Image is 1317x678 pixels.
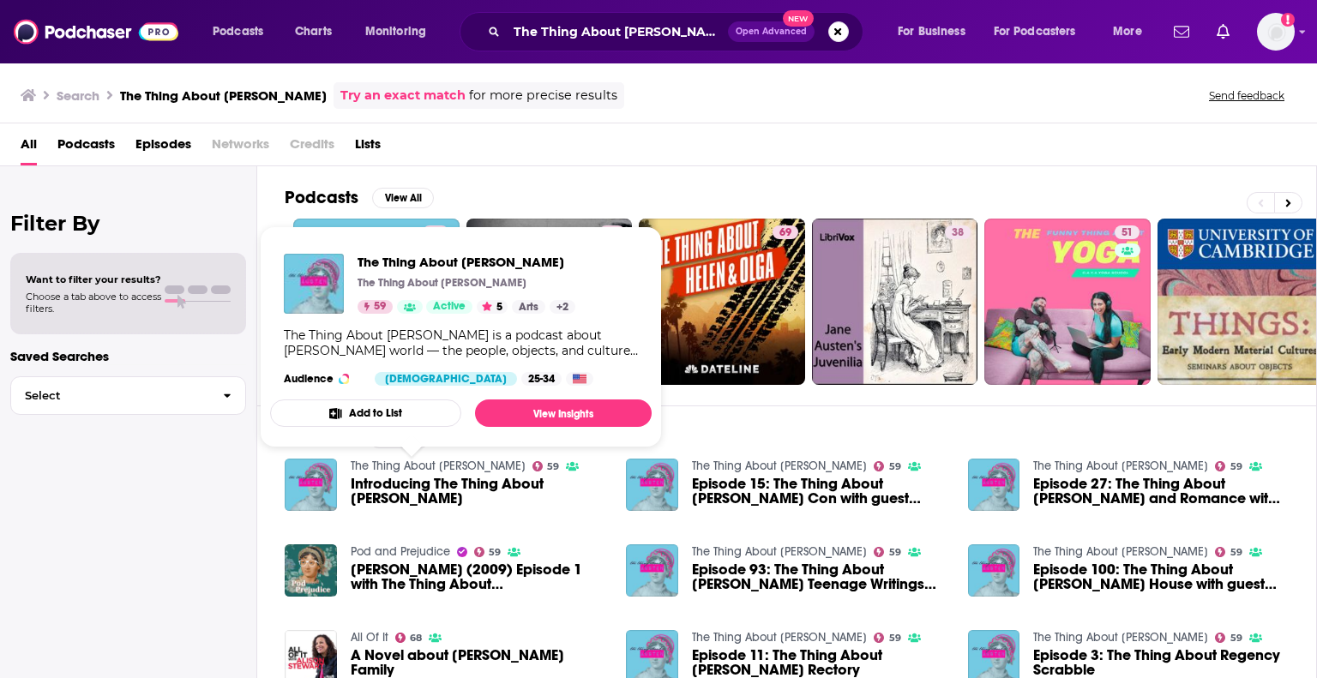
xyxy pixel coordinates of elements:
[351,648,606,677] a: A Novel about Jane Austen's Family
[692,630,867,645] a: The Thing About Austen
[512,300,545,314] a: Arts
[477,300,508,314] button: 5
[692,648,947,677] span: Episode 11: The Thing About [PERSON_NAME] Rectory
[469,86,617,105] span: for more precise results
[426,300,472,314] a: Active
[21,130,37,165] a: All
[507,18,728,45] input: Search podcasts, credits, & more...
[284,327,638,358] div: The Thing About [PERSON_NAME] is a podcast about [PERSON_NAME] world — the people, objects, and c...
[295,20,332,44] span: Charts
[1167,17,1196,46] a: Show notifications dropdown
[284,254,344,314] img: The Thing About Austen
[1230,549,1242,556] span: 59
[212,130,269,165] span: Networks
[213,20,263,44] span: Podcasts
[1033,562,1289,591] span: Episode 100: The Thing About [PERSON_NAME] House with guest [PERSON_NAME]
[285,187,358,208] h2: Podcasts
[1033,544,1208,559] a: The Thing About Austen
[433,298,466,315] span: Active
[358,254,575,270] a: The Thing About Austen
[889,463,901,471] span: 59
[340,86,466,105] a: Try an exact match
[1122,225,1133,242] span: 51
[290,130,334,165] span: Credits
[1257,13,1295,51] img: User Profile
[1033,477,1289,506] span: Episode 27: The Thing About [PERSON_NAME] and Romance with guest [PERSON_NAME]
[889,634,901,642] span: 59
[1230,634,1242,642] span: 59
[1215,547,1242,557] a: 59
[692,477,947,506] span: Episode 15: The Thing About [PERSON_NAME] Con with guest [PERSON_NAME]
[874,547,901,557] a: 59
[135,130,191,165] a: Episodes
[201,18,286,45] button: open menu
[874,633,901,643] a: 59
[57,130,115,165] a: Podcasts
[1113,20,1142,44] span: More
[351,562,606,591] span: [PERSON_NAME] (2009) Episode 1 with The Thing About [PERSON_NAME]
[355,130,381,165] a: Lists
[285,544,337,597] img: Emma (2009) Episode 1 with The Thing About Austen
[1101,18,1164,45] button: open menu
[1257,13,1295,51] button: Show profile menu
[886,18,987,45] button: open menu
[984,219,1151,385] a: 51
[358,276,526,290] p: The Thing About [PERSON_NAME]
[1033,477,1289,506] a: Episode 27: The Thing About Austen and Romance with guest Bea Hodges-Koch
[351,630,388,645] a: All Of It
[476,12,880,51] div: Search podcasts, credits, & more...
[14,15,178,48] img: Podchaser - Follow, Share and Rate Podcasts
[1281,13,1295,27] svg: Add a profile image
[550,300,575,314] a: +2
[410,634,422,642] span: 68
[1033,648,1289,677] a: Episode 3: The Thing About Regency Scrabble
[284,18,342,45] a: Charts
[1033,562,1289,591] a: Episode 100: The Thing About Jane Austen's House with guest Lizzie Dunford
[1257,13,1295,51] span: Logged in as LBPublicity2
[874,461,901,471] a: 59
[968,544,1020,597] img: Episode 100: The Thing About Jane Austen's House with guest Lizzie Dunford
[1033,459,1208,473] a: The Thing About Austen
[779,225,791,242] span: 69
[773,225,798,239] a: 69
[351,648,606,677] span: A Novel about [PERSON_NAME] Family
[474,547,502,557] a: 59
[547,463,559,471] span: 59
[375,372,517,386] div: [DEMOGRAPHIC_DATA]
[968,459,1020,511] img: Episode 27: The Thing About Austen and Romance with guest Bea Hodges-Koch
[395,633,423,643] a: 68
[351,477,606,506] a: Introducing The Thing About Austen
[120,87,327,104] h3: The Thing About [PERSON_NAME]
[532,461,560,471] a: 59
[358,300,393,314] a: 59
[812,219,978,385] a: 38
[783,10,814,27] span: New
[26,291,161,315] span: Choose a tab above to access filters.
[351,477,606,506] span: Introducing The Thing About [PERSON_NAME]
[626,544,678,597] a: Episode 93: The Thing About Austen's Teenage Writings with guest Dr. Kathryn Sutherland
[1230,463,1242,471] span: 59
[285,459,337,511] img: Introducing The Thing About Austen
[374,298,386,315] span: 59
[351,459,526,473] a: The Thing About Austen
[1033,630,1208,645] a: The Thing About Austen
[475,399,652,427] a: View Insights
[692,562,947,591] a: Episode 93: The Thing About Austen's Teenage Writings with guest Dr. Kathryn Sutherland
[284,372,361,386] h3: Audience
[26,273,161,285] span: Want to filter your results?
[692,477,947,506] a: Episode 15: The Thing About Austen Con with guest Sharmini Kumar
[285,187,434,208] a: PodcastsView All
[626,459,678,511] a: Episode 15: The Thing About Austen Con with guest Sharmini Kumar
[358,254,575,270] span: The Thing About [PERSON_NAME]
[10,376,246,415] button: Select
[10,348,246,364] p: Saved Searches
[952,225,964,242] span: 38
[1215,461,1242,471] a: 59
